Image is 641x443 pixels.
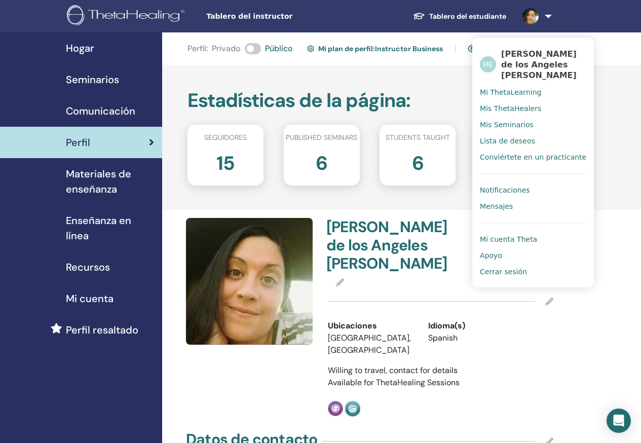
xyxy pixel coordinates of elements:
[468,44,478,53] img: eye.svg
[480,133,586,149] a: Lista de deseos
[480,117,586,133] a: Mis Seminarios
[265,43,293,55] span: Público
[480,198,586,214] a: Mensajes
[66,322,138,338] span: Perfil resaltado
[480,153,586,162] span: Conviértete en un practicante
[480,45,586,84] a: ME[PERSON_NAME] de los Angeles [PERSON_NAME]
[187,89,552,113] h2: Estadísticas de la página :
[206,11,358,22] span: Tablero del instructor
[66,166,154,197] span: Materiales de enseñanza
[204,132,247,143] span: Seguidores
[480,202,513,211] span: Mensajes
[480,182,586,198] a: Notificaciones
[66,260,110,275] span: Recursos
[428,320,513,332] div: Idioma(s)
[286,132,357,143] span: Published seminars
[480,88,541,97] span: Mi ThetaLearning
[480,251,502,260] span: Apoyo
[428,332,513,344] li: Spanish
[328,320,377,332] span: Ubicaciones
[480,84,586,100] a: Mi ThetaLearning
[480,247,586,264] a: Apoyo
[405,7,514,26] a: Tablero del estudiante
[216,147,235,175] h2: 15
[186,218,313,345] img: default.jpg
[212,43,241,55] span: Privado
[307,41,443,57] a: Mi plan de perfil:Instructor Business
[328,377,460,388] span: Available for ThetaHealing Sessions
[480,231,586,247] a: Mi cuenta Theta
[187,43,208,55] span: Perfil :
[66,135,90,150] span: Perfil
[316,147,327,175] h2: 6
[522,8,539,24] img: default.jpg
[480,136,535,145] span: Lista de deseos
[66,213,154,243] span: Enseñanza en línea
[386,132,450,143] span: Students taught
[468,41,552,57] a: Ver mi perfil público
[413,12,425,20] img: graduation-cap-white.svg
[480,104,541,113] span: Mis ThetaHealers
[66,72,119,87] span: Seminarios
[501,49,586,81] span: [PERSON_NAME] de los Angeles [PERSON_NAME]
[328,365,458,376] span: Willing to travel, contact for details
[66,291,114,306] span: Mi cuenta
[480,235,537,244] span: Mi cuenta Theta
[480,56,496,72] span: ME
[480,186,530,195] span: Notificaciones
[412,147,424,175] h2: 6
[67,5,188,28] img: logo.png
[480,120,534,129] span: Mis Seminarios
[480,264,586,280] a: Cerrar sesión
[480,149,586,165] a: Conviértete en un practicante
[480,100,586,117] a: Mis ThetaHealers
[480,267,527,276] span: Cerrar sesión
[328,332,413,356] li: [GEOGRAPHIC_DATA], [GEOGRAPHIC_DATA]
[66,41,94,56] span: Hogar
[66,103,135,119] span: Comunicación
[607,409,631,433] div: Open Intercom Messenger
[307,44,314,54] img: cog.svg
[326,218,434,273] h4: [PERSON_NAME] de los Angeles [PERSON_NAME]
